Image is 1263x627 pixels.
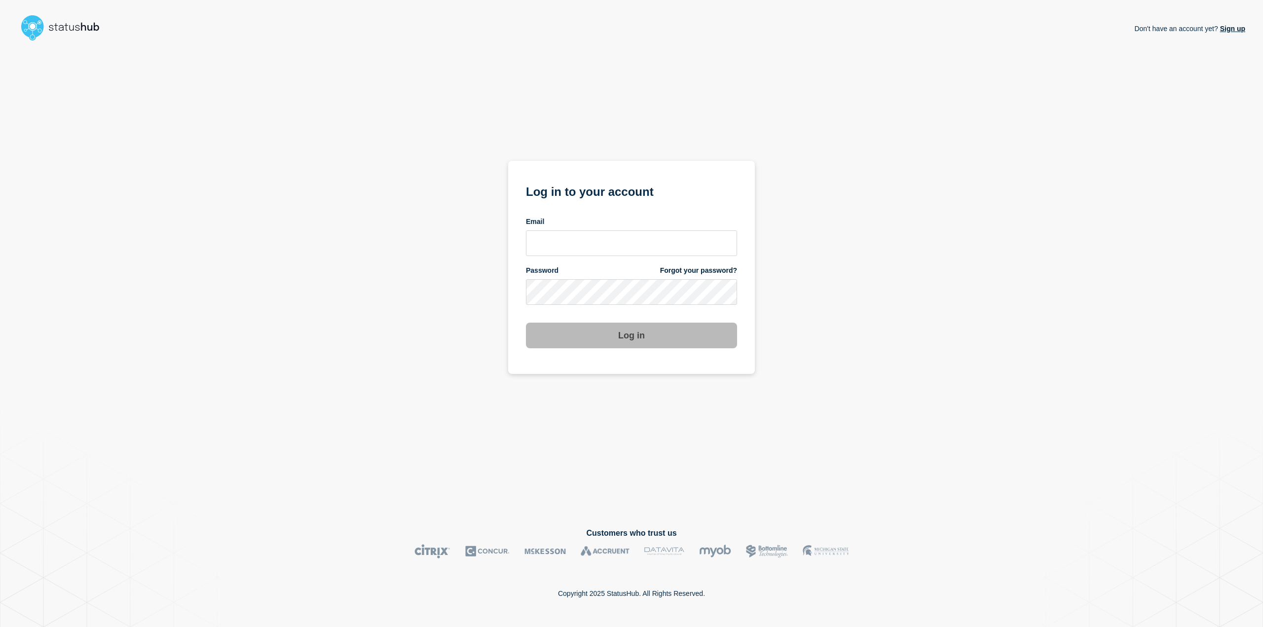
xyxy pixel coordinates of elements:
[803,544,849,558] img: MSU logo
[18,529,1245,538] h2: Customers who trust us
[414,544,450,558] img: Citrix logo
[581,544,630,558] img: Accruent logo
[644,544,684,558] img: DataVita logo
[526,266,558,275] span: Password
[660,266,737,275] a: Forgot your password?
[558,590,705,597] p: Copyright 2025 StatusHub. All Rights Reserved.
[18,12,111,43] img: StatusHub logo
[526,230,737,256] input: email input
[526,217,544,226] span: Email
[526,323,737,348] button: Log in
[746,544,788,558] img: Bottomline logo
[524,544,566,558] img: McKesson logo
[465,544,510,558] img: Concur logo
[1134,17,1245,40] p: Don't have an account yet?
[526,279,737,305] input: password input
[1218,25,1245,33] a: Sign up
[699,544,731,558] img: myob logo
[526,182,737,200] h1: Log in to your account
